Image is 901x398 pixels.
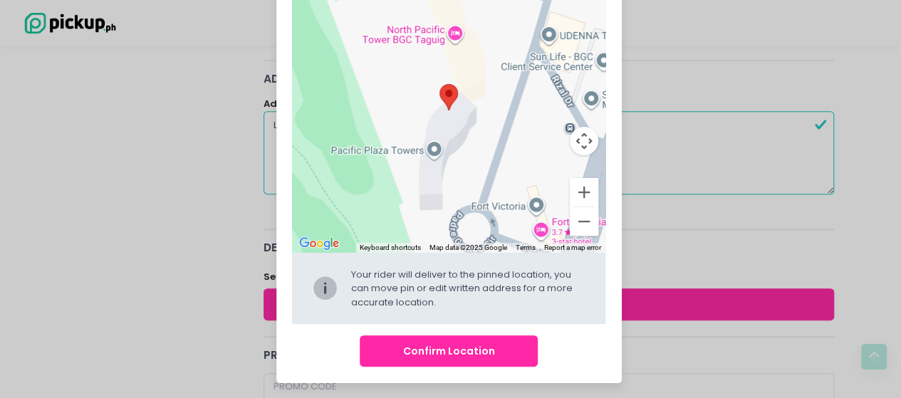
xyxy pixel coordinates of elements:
[360,243,421,253] button: Keyboard shortcuts
[296,234,343,253] a: Open this area in Google Maps (opens a new window)
[544,243,601,251] a: Report a map error
[351,268,586,310] div: Your rider will deliver to the pinned location, you can move pin or edit written address for a mo...
[429,243,507,251] span: Map data ©2025 Google
[516,243,536,251] a: Terms (opens in new tab)
[296,234,343,253] img: Google
[360,335,538,367] button: Confirm Location
[570,207,598,236] button: Zoom out
[570,178,598,206] button: Zoom in
[570,127,598,155] button: Map camera controls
